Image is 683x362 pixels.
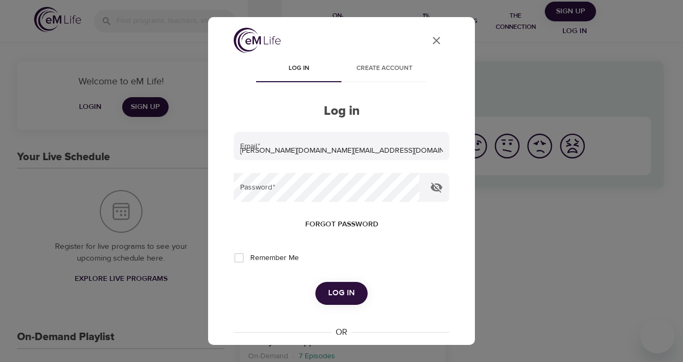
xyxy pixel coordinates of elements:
[331,326,352,339] div: OR
[250,253,299,264] span: Remember Me
[315,282,368,304] button: Log in
[263,63,335,74] span: Log in
[234,28,281,53] img: logo
[328,286,355,300] span: Log in
[348,63,420,74] span: Create account
[424,28,449,53] button: close
[301,215,383,234] button: Forgot password
[234,57,449,82] div: disabled tabs example
[234,104,449,119] h2: Log in
[305,218,378,231] span: Forgot password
